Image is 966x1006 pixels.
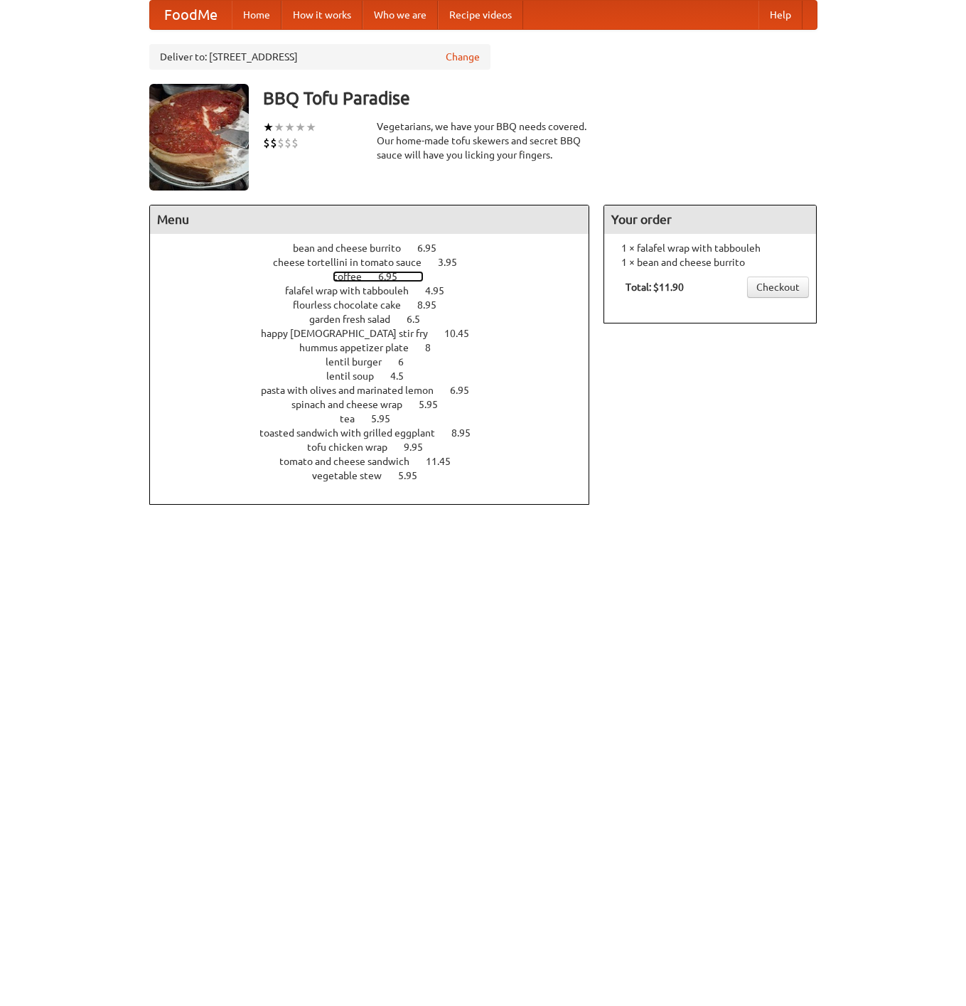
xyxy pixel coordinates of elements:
[293,242,463,254] a: bean and cheese burrito 6.95
[444,328,483,339] span: 10.45
[281,1,363,29] a: How it works
[758,1,803,29] a: Help
[259,427,497,439] a: toasted sandwich with grilled eggplant 8.95
[306,119,316,135] li: ★
[149,84,249,191] img: angular.jpg
[340,413,417,424] a: tea 5.95
[261,385,495,396] a: pasta with olives and marinated lemon 6.95
[450,385,483,396] span: 6.95
[419,399,452,410] span: 5.95
[295,119,306,135] li: ★
[398,356,418,368] span: 6
[451,427,485,439] span: 8.95
[261,328,442,339] span: happy [DEMOGRAPHIC_DATA] stir fry
[277,135,284,151] li: $
[417,299,451,311] span: 8.95
[333,271,424,282] a: coffee 6.95
[326,370,430,382] a: lentil soup 4.5
[150,1,232,29] a: FoodMe
[263,84,817,112] h3: BBQ Tofu Paradise
[285,285,471,296] a: falafel wrap with tabbouleh 4.95
[371,413,404,424] span: 5.95
[340,413,369,424] span: tea
[312,470,444,481] a: vegetable stew 5.95
[293,299,463,311] a: flourless chocolate cake 8.95
[259,427,449,439] span: toasted sandwich with grilled eggplant
[293,242,415,254] span: bean and cheese burrito
[425,342,445,353] span: 8
[312,470,396,481] span: vegetable stew
[377,119,590,162] div: Vegetarians, we have your BBQ needs covered. Our home-made tofu skewers and secret BBQ sauce will...
[150,205,589,234] h4: Menu
[299,342,423,353] span: hummus appetizer plate
[747,277,809,298] a: Checkout
[279,456,424,467] span: tomato and cheese sandwich
[438,1,523,29] a: Recipe videos
[378,271,412,282] span: 6.95
[407,314,434,325] span: 6.5
[326,370,388,382] span: lentil soup
[307,442,449,453] a: tofu chicken wrap 9.95
[279,456,477,467] a: tomato and cheese sandwich 11.45
[333,271,376,282] span: coffee
[273,257,483,268] a: cheese tortellini in tomato sauce 3.95
[326,356,396,368] span: lentil burger
[263,119,274,135] li: ★
[326,356,430,368] a: lentil burger 6
[261,385,448,396] span: pasta with olives and marinated lemon
[261,328,495,339] a: happy [DEMOGRAPHIC_DATA] stir fry 10.45
[273,257,436,268] span: cheese tortellini in tomato sauce
[270,135,277,151] li: $
[274,119,284,135] li: ★
[299,342,457,353] a: hummus appetizer plate 8
[232,1,281,29] a: Home
[611,255,809,269] li: 1 × bean and cheese burrito
[390,370,418,382] span: 4.5
[284,119,295,135] li: ★
[438,257,471,268] span: 3.95
[363,1,438,29] a: Who we are
[404,442,437,453] span: 9.95
[149,44,490,70] div: Deliver to: [STREET_ADDRESS]
[284,135,291,151] li: $
[398,470,431,481] span: 5.95
[604,205,816,234] h4: Your order
[307,442,402,453] span: tofu chicken wrap
[291,399,464,410] a: spinach and cheese wrap 5.95
[611,241,809,255] li: 1 × falafel wrap with tabbouleh
[426,456,465,467] span: 11.45
[291,399,417,410] span: spinach and cheese wrap
[263,135,270,151] li: $
[626,282,684,293] b: Total: $11.90
[285,285,423,296] span: falafel wrap with tabbouleh
[291,135,299,151] li: $
[417,242,451,254] span: 6.95
[309,314,404,325] span: garden fresh salad
[309,314,446,325] a: garden fresh salad 6.5
[425,285,458,296] span: 4.95
[446,50,480,64] a: Change
[293,299,415,311] span: flourless chocolate cake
